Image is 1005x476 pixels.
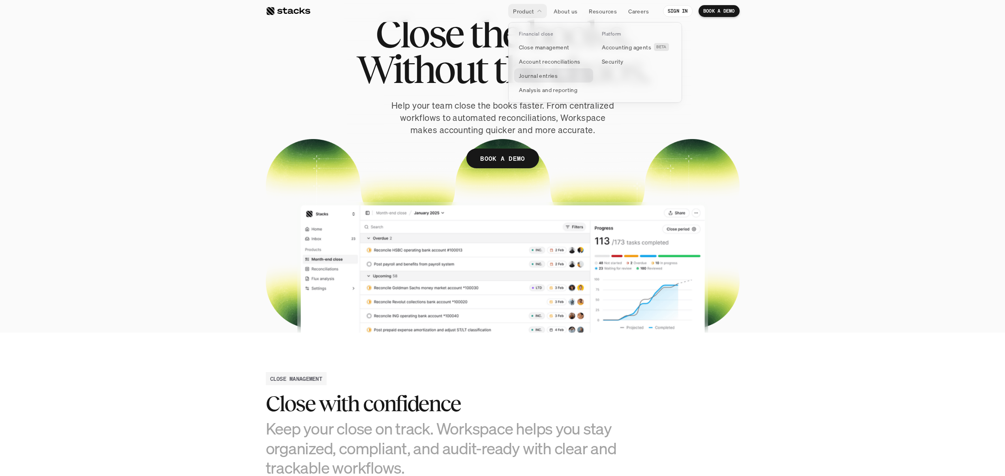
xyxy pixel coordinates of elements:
[466,149,539,168] a: BOOK A DEMO
[375,16,462,51] span: Close
[699,5,740,17] a: BOOK A DEMO
[480,153,525,164] p: BOOK A DEMO
[514,40,593,54] a: Close management
[663,5,693,17] a: SIGN IN
[584,4,622,18] a: Resources
[602,43,651,51] p: Accounting agents
[266,391,621,416] h2: Close with confidence
[656,45,667,49] h2: BETA
[519,86,577,94] p: Analysis and reporting
[602,31,621,37] p: Platform
[597,54,676,68] a: Security
[519,71,558,80] p: Journal entries
[519,43,569,51] p: Close management
[93,151,128,156] a: Privacy Policy
[703,8,735,14] p: BOOK A DEMO
[519,31,553,37] p: Financial close
[549,4,582,18] a: About us
[597,40,676,54] a: Accounting agentsBETA
[513,7,534,15] p: Product
[514,68,593,83] a: Journal entries
[602,57,623,66] p: Security
[388,100,617,136] p: Help your team close the books faster. From centralized workflows to automated reconciliations, W...
[356,51,487,87] span: Without
[514,54,593,68] a: Account reconciliations
[624,4,654,18] a: Careers
[270,374,322,383] h2: CLOSE MANAGEMENT
[514,83,593,97] a: Analysis and reporting
[469,16,520,51] span: the
[668,8,688,14] p: SIGN IN
[519,57,580,66] p: Account reconciliations
[554,7,577,15] p: About us
[628,7,649,15] p: Careers
[589,7,617,15] p: Resources
[493,51,544,87] span: the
